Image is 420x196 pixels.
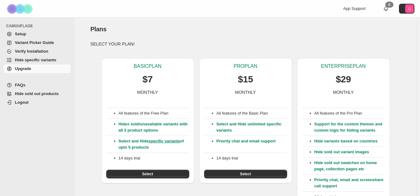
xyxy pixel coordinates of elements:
[4,89,71,98] a: Hide sold out products
[15,66,31,71] span: Upgrade
[314,121,385,133] p: Support for the custom themes and custom logic for hiding variants
[321,63,365,69] p: ENTERPRISE PLAN
[90,41,401,47] p: SELECT YOUR PLAN!
[336,73,351,85] p: $29
[217,121,287,133] p: Select and Hide unlimited specific variants
[106,170,189,178] button: Select
[4,81,71,89] a: FAQs
[5,0,36,17] img: Camouflage
[314,177,385,189] p: Priority chat, email and screenshare call support
[240,172,251,176] span: Select
[142,172,153,176] span: Select
[405,4,414,13] span: Avatar with initials Q
[15,40,54,45] span: Variant Picker Guide
[217,110,287,116] p: All features of the Basic Plan
[4,38,71,47] a: Variant Picker Guide
[314,138,385,144] p: Hide variants based on countries
[314,110,385,116] p: All features of the Pro Plan
[217,138,287,150] p: Priority chat and email support
[15,83,25,87] span: FAQs
[4,56,71,64] a: Hide specific variants
[383,6,389,12] a: 0
[385,2,393,8] div: 0
[90,26,107,33] span: Plans
[15,91,59,96] span: Hide sold out products
[15,100,28,105] span: Logout
[235,89,256,95] p: MONTHLY
[217,155,287,161] p: 14 days trial
[142,73,153,85] p: $7
[4,64,71,73] a: Upgrade
[204,170,287,178] button: Select
[343,6,365,11] span: App Support
[399,4,414,14] button: Avatar with initials Q
[119,138,189,150] p: Select and Hide of upto 5 products
[4,98,71,107] a: Logout
[4,30,71,38] a: Setup
[15,32,26,36] span: Setup
[15,58,56,62] span: Hide specific variants
[238,73,253,85] p: $15
[148,139,180,143] a: specific variants
[137,89,158,95] p: MONTHLY
[333,89,354,95] p: MONTHLY
[314,160,385,172] p: Hide sold out swatches on home page, collection pages etc
[119,110,189,116] p: All features of the Free Plan
[119,155,189,161] p: 14 days trial
[119,121,189,133] p: Hides sold/unavailable variants with all 3 product options
[408,7,411,11] text: Q
[6,24,71,28] span: CAMOUFLAGE
[234,63,257,69] p: PRO PLAN
[4,47,71,56] a: Verify Installation
[15,49,48,54] span: Verify Installation
[134,63,162,69] p: BASIC PLAN
[314,149,385,155] p: Hide sold out variant images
